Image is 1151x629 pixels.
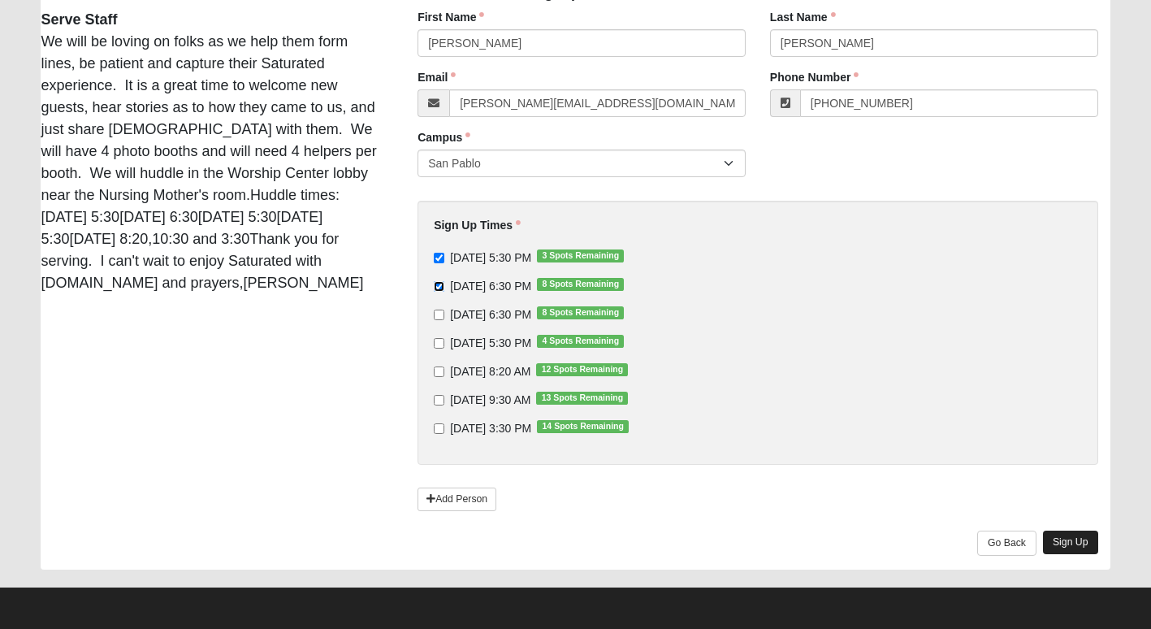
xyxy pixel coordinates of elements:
[450,336,531,349] span: [DATE] 5:30 PM
[418,9,484,25] label: First Name
[770,9,836,25] label: Last Name
[28,9,393,294] div: We will be loving on folks as we help them form lines, be patient and capture their Saturated exp...
[434,281,444,292] input: [DATE] 6:30 PM8 Spots Remaining
[450,393,530,406] span: [DATE] 9:30 AM
[434,217,521,233] label: Sign Up Times
[41,11,117,28] strong: Serve Staff
[418,69,456,85] label: Email
[434,310,444,320] input: [DATE] 6:30 PM8 Spots Remaining
[536,363,628,376] span: 12 Spots Remaining
[434,338,444,349] input: [DATE] 5:30 PM4 Spots Remaining
[434,395,444,406] input: [DATE] 9:30 AM13 Spots Remaining
[434,367,444,377] input: [DATE] 8:20 AM12 Spots Remaining
[537,249,624,262] span: 3 Spots Remaining
[536,392,628,405] span: 13 Spots Remaining
[977,531,1036,556] a: Go Back
[537,335,624,348] span: 4 Spots Remaining
[537,420,629,433] span: 14 Spots Remaining
[418,488,496,511] a: Add Person
[450,251,531,264] span: [DATE] 5:30 PM
[450,308,531,321] span: [DATE] 6:30 PM
[770,69,859,85] label: Phone Number
[1043,531,1098,554] a: Sign Up
[418,129,470,145] label: Campus
[450,422,531,435] span: [DATE] 3:30 PM
[450,280,531,293] span: [DATE] 6:30 PM
[450,365,530,378] span: [DATE] 8:20 AM
[537,306,624,319] span: 8 Spots Remaining
[537,278,624,291] span: 8 Spots Remaining
[434,423,444,434] input: [DATE] 3:30 PM14 Spots Remaining
[434,253,444,263] input: [DATE] 5:30 PM3 Spots Remaining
